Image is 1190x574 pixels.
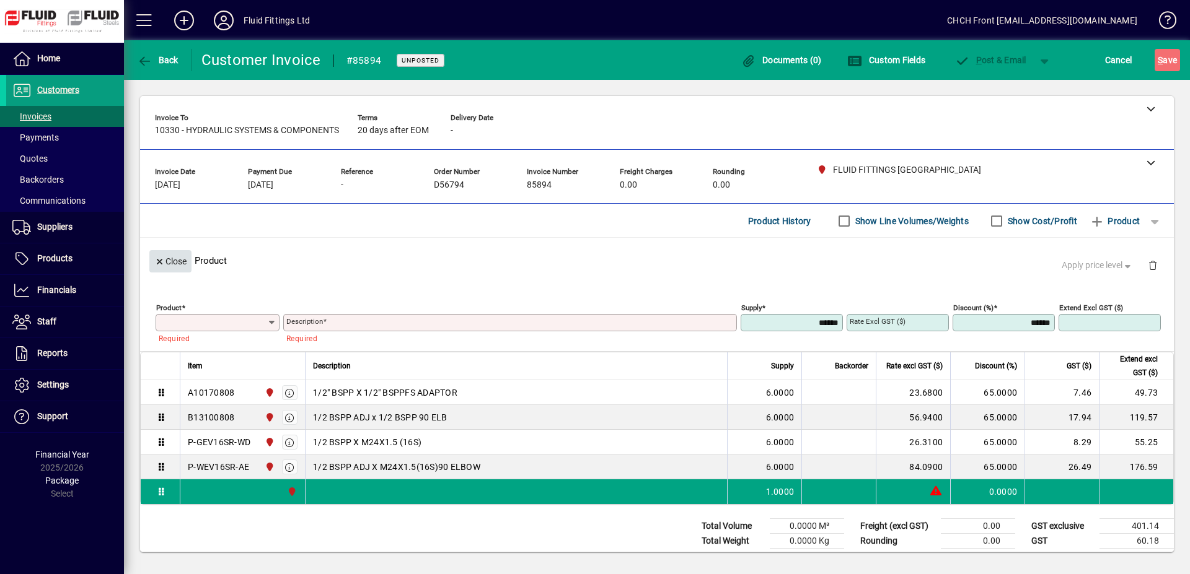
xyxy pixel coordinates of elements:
td: 401.14 [1100,519,1174,534]
span: FLUID FITTINGS CHRISTCHURCH [284,485,298,498]
mat-label: Extend excl GST ($) [1059,303,1123,312]
app-page-header-button: Back [124,49,192,71]
app-page-header-button: Close [146,255,195,266]
div: #85894 [346,51,382,71]
span: Discount (%) [975,359,1017,373]
a: Backorders [6,169,124,190]
button: Documents (0) [738,49,825,71]
mat-label: Product [156,303,182,312]
span: Financial Year [35,450,89,459]
span: 6.0000 [766,411,795,424]
button: Profile [204,9,244,32]
span: Customers [37,85,79,95]
a: Communications [6,190,124,211]
td: 65.0000 [950,380,1025,405]
mat-label: Description [286,317,323,326]
div: CHCH Front [EMAIL_ADDRESS][DOMAIN_NAME] [947,11,1137,30]
span: Extend excl GST ($) [1107,352,1158,380]
span: Staff [37,316,56,326]
span: D56794 [434,180,464,190]
span: 10330 - HYDRAULIC SYSTEMS & COMPONENTS [155,126,339,136]
div: B13100808 [188,411,234,424]
div: Product [140,238,1174,283]
td: 0.0000 Kg [770,534,844,549]
td: 7.46 [1025,380,1099,405]
span: Back [137,55,178,65]
a: Invoices [6,106,124,127]
span: FLUID FITTINGS CHRISTCHURCH [262,386,276,399]
span: ave [1158,50,1177,70]
label: Show Cost/Profit [1005,215,1077,227]
a: Products [6,243,124,274]
span: 85894 [527,180,552,190]
button: Delete [1138,250,1168,280]
div: 84.0900 [884,461,943,473]
span: S [1158,55,1163,65]
td: 17.94 [1025,405,1099,430]
span: 1/2 BSPP ADJ x 1/2 BSPP 90 ELB [313,411,447,424]
mat-error: Required [286,331,727,344]
mat-label: Supply [741,303,762,312]
span: 0.00 [620,180,637,190]
td: 65.0000 [950,454,1025,479]
span: Suppliers [37,222,73,232]
div: 56.9400 [884,411,943,424]
div: Fluid Fittings Ltd [244,11,310,30]
td: 65.0000 [950,430,1025,454]
div: P-GEV16SR-WD [188,436,250,448]
a: Payments [6,127,124,148]
span: 6.0000 [766,461,795,473]
div: A10170808 [188,386,234,399]
span: GST ($) [1067,359,1091,373]
span: Rate excl GST ($) [886,359,943,373]
span: Custom Fields [847,55,925,65]
button: Custom Fields [844,49,928,71]
span: Documents (0) [741,55,822,65]
td: Rounding [854,534,941,549]
span: 6.0000 [766,436,795,448]
button: Product History [743,210,816,232]
td: 55.25 [1099,430,1173,454]
span: Home [37,53,60,63]
div: 26.3100 [884,436,943,448]
td: 0.0000 [950,479,1025,504]
span: Financials [37,285,76,295]
span: FLUID FITTINGS CHRISTCHURCH [262,411,276,424]
a: Financials [6,275,124,306]
button: Save [1155,49,1180,71]
td: 8.29 [1025,430,1099,454]
td: 49.73 [1099,380,1173,405]
app-page-header-button: Delete [1138,259,1168,271]
label: Show Line Volumes/Weights [853,215,969,227]
span: Payments [12,133,59,142]
span: 1/2" BSPP X 1/2" BSPPFS ADAPTOR [313,386,457,399]
span: Item [188,359,203,373]
span: Apply price level [1062,259,1134,272]
span: Backorder [835,359,868,373]
span: Settings [37,380,69,389]
span: Support [37,411,68,421]
span: Package [45,476,79,485]
td: 0.0000 M³ [770,519,844,534]
td: GST exclusive [1025,519,1100,534]
a: Knowledge Base [1150,2,1175,43]
span: Invoices [12,111,51,121]
span: 1/2 BSPP X M24X1.5 (16S) [313,436,421,448]
button: Cancel [1102,49,1135,71]
span: Description [313,359,351,373]
div: Customer Invoice [201,50,321,70]
td: Total Volume [695,519,770,534]
td: GST [1025,534,1100,549]
mat-error: Required [159,331,270,344]
span: Product History [748,211,811,231]
span: P [976,55,982,65]
td: 0.00 [941,534,1015,549]
td: 0.00 [941,519,1015,534]
button: Back [134,49,182,71]
span: 20 days after EOM [358,126,429,136]
div: 23.6800 [884,386,943,399]
td: 60.18 [1100,534,1174,549]
span: 0.00 [713,180,730,190]
td: 461.32 [1100,549,1174,564]
button: Add [164,9,204,32]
